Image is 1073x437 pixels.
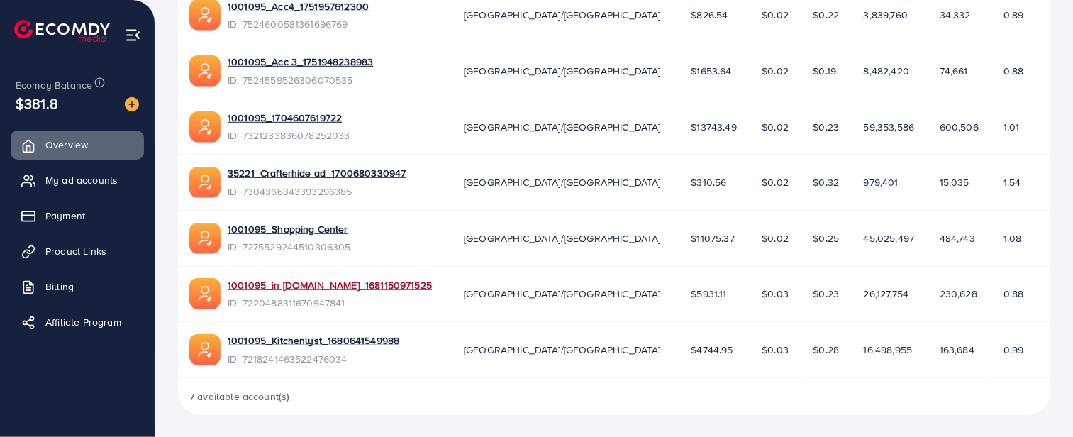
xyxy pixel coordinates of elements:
[864,287,909,301] span: 26,127,754
[1013,373,1062,426] iframe: Chat
[940,64,968,78] span: 74,661
[1003,64,1024,78] span: 0.88
[11,201,144,230] a: Payment
[11,237,144,265] a: Product Links
[45,315,121,329] span: Affiliate Program
[125,97,139,111] img: image
[189,223,221,254] img: ic-ads-acc.e4c84228.svg
[228,166,406,180] a: 35221_Crafterhide ad_1700680330947
[16,93,58,114] span: $381.8
[464,120,661,134] span: [GEOGRAPHIC_DATA]/[GEOGRAPHIC_DATA]
[813,231,840,245] span: $0.25
[228,333,399,348] a: 1001095_Kitchenlyst_1680641549988
[1003,175,1021,189] span: 1.54
[691,287,726,301] span: $5931.11
[691,120,736,134] span: $13743.49
[762,175,789,189] span: $0.02
[762,231,789,245] span: $0.02
[228,17,369,31] span: ID: 7524600581361696769
[228,296,432,310] span: ID: 7220488311670947841
[864,231,915,245] span: 45,025,497
[228,222,351,236] a: 1001095_Shopping Center
[864,343,913,357] span: 16,498,955
[228,73,373,87] span: ID: 7524559526306070535
[228,352,399,366] span: ID: 7218241463522476034
[940,231,975,245] span: 484,743
[189,167,221,198] img: ic-ads-acc.e4c84228.svg
[762,120,789,134] span: $0.02
[45,138,88,152] span: Overview
[1003,343,1024,357] span: 0.99
[45,173,118,187] span: My ad accounts
[864,8,908,22] span: 3,839,760
[691,8,728,22] span: $826.54
[762,343,789,357] span: $0.03
[940,175,969,189] span: 15,035
[464,343,661,357] span: [GEOGRAPHIC_DATA]/[GEOGRAPHIC_DATA]
[1003,231,1022,245] span: 1.08
[189,278,221,309] img: ic-ads-acc.e4c84228.svg
[940,287,977,301] span: 230,628
[940,8,971,22] span: 34,332
[1003,8,1024,22] span: 0.89
[228,240,351,254] span: ID: 7275529244510306305
[1003,287,1024,301] span: 0.88
[1003,120,1020,134] span: 1.01
[464,64,661,78] span: [GEOGRAPHIC_DATA]/[GEOGRAPHIC_DATA]
[228,55,373,69] a: 1001095_Acc 3_1751948238983
[813,120,840,134] span: $0.23
[189,55,221,87] img: ic-ads-acc.e4c84228.svg
[228,128,350,143] span: ID: 7321233836078252033
[691,343,733,357] span: $4744.95
[228,184,406,199] span: ID: 7304366343393296385
[45,280,74,294] span: Billing
[45,209,85,223] span: Payment
[813,343,840,357] span: $0.28
[762,64,789,78] span: $0.02
[864,64,909,78] span: 8,482,420
[125,27,141,43] img: menu
[11,308,144,336] a: Affiliate Program
[16,78,92,92] span: Ecomdy Balance
[813,64,837,78] span: $0.19
[189,334,221,365] img: ic-ads-acc.e4c84228.svg
[464,8,661,22] span: [GEOGRAPHIC_DATA]/[GEOGRAPHIC_DATA]
[762,287,789,301] span: $0.03
[813,8,840,22] span: $0.22
[11,166,144,194] a: My ad accounts
[14,20,110,42] img: logo
[940,343,974,357] span: 163,684
[691,175,726,189] span: $310.56
[691,64,731,78] span: $1653.64
[813,287,840,301] span: $0.23
[228,111,350,125] a: 1001095_1704607619722
[864,120,915,134] span: 59,353,586
[940,120,979,134] span: 600,506
[11,272,144,301] a: Billing
[691,231,734,245] span: $11075.37
[189,111,221,143] img: ic-ads-acc.e4c84228.svg
[813,175,840,189] span: $0.32
[464,287,661,301] span: [GEOGRAPHIC_DATA]/[GEOGRAPHIC_DATA]
[11,131,144,159] a: Overview
[464,231,661,245] span: [GEOGRAPHIC_DATA]/[GEOGRAPHIC_DATA]
[189,389,290,404] span: 7 available account(s)
[464,175,661,189] span: [GEOGRAPHIC_DATA]/[GEOGRAPHIC_DATA]
[228,278,432,292] a: 1001095_in [DOMAIN_NAME]_1681150971525
[45,244,106,258] span: Product Links
[864,175,899,189] span: 979,401
[762,8,789,22] span: $0.02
